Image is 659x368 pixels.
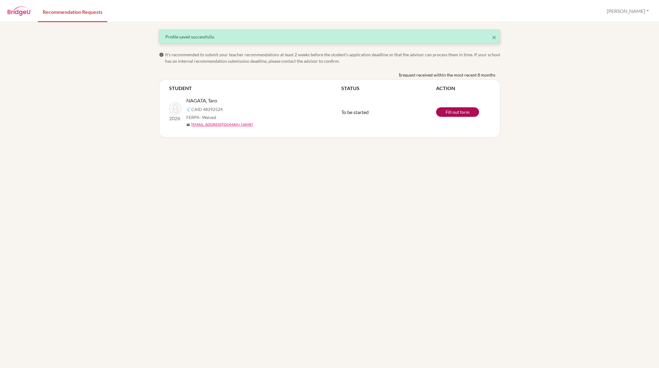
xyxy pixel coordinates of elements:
[191,122,253,127] a: [EMAIL_ADDRESS][DOMAIN_NAME]
[191,106,223,113] span: CAID 48292524
[159,52,164,57] span: info
[401,72,495,78] span: request received within the most recent 8 months
[604,5,652,17] button: [PERSON_NAME]
[492,33,496,42] span: ×
[200,115,216,120] span: - Waived
[7,6,30,16] img: BridgeU logo
[38,1,107,22] a: Recommendation Requests
[186,97,217,104] span: NAGATA, Taro
[399,72,401,78] b: 1
[165,34,494,40] div: Profile saved successfully.
[169,85,341,92] th: STUDENT
[165,51,500,64] span: It’s recommended to submit your teacher recommendations at least 2 weeks before the student’s app...
[186,107,191,112] img: Common App logo
[186,123,190,127] span: mail
[436,85,490,92] th: ACTION
[492,34,496,41] button: Close
[169,102,181,115] img: NAGATA, Taro
[169,115,181,122] p: 2026
[341,109,369,115] span: To be started
[436,107,479,117] a: Fill out form
[341,85,436,92] th: STATUS
[186,114,216,121] span: FERPA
